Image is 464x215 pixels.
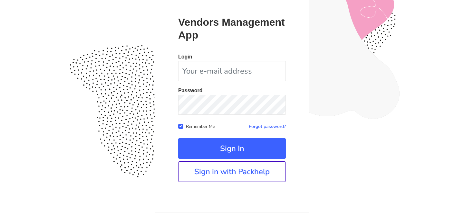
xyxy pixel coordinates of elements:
[178,16,286,41] p: Vendors Management App
[178,54,286,59] p: Login
[178,161,286,182] a: Sign in with Packhelp
[178,138,286,159] button: Sign In
[249,123,286,130] a: Forgot password?
[186,122,215,130] label: Remember Me
[178,61,286,81] input: Your e-mail address
[178,88,286,93] p: Password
